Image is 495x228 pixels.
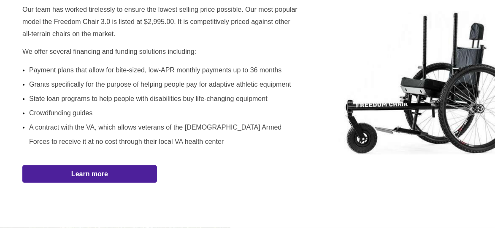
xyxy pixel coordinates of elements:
span: Payment plans that allow for bite-sized, low-APR monthly payments up to 36 months [29,66,282,74]
span: State loan programs to help people with disabilities buy life-changing equipment [29,95,268,102]
span: Grants specifically for the purpose of helping people pay for adaptive athletic equipment [29,81,291,88]
a: Learn more [22,165,157,183]
span: Crowdfunding guides [29,109,92,117]
strong: Learn more [71,170,108,178]
span: We offer several financing and funding solutions including: [22,48,196,55]
span: Our team has worked tirelessly to ensure the lowest selling price possible. Our most popular mode... [22,6,298,37]
span: A contract with the VA, which allows veterans of the [DEMOGRAPHIC_DATA] Armed Forces to receive i... [29,124,281,145]
input: Get more information [30,203,103,219]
